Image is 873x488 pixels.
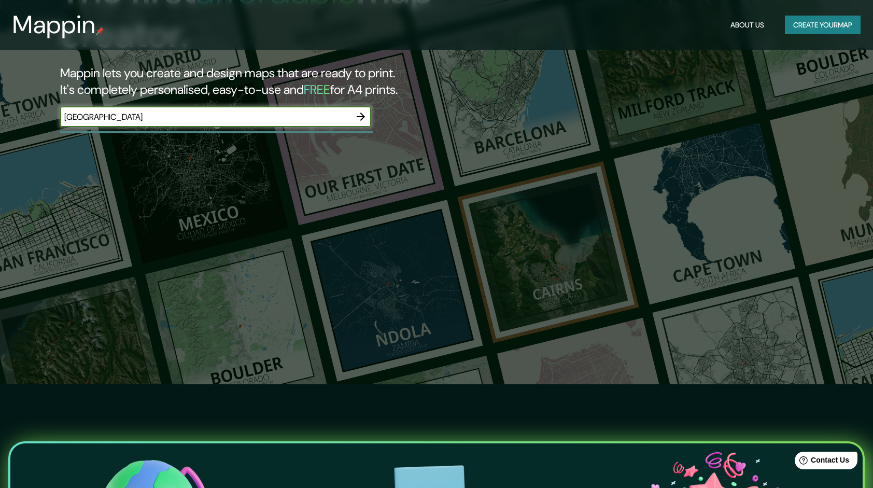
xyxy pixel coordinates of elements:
input: Choose your favourite place [60,111,350,123]
button: About Us [726,16,768,35]
h2: Mappin lets you create and design maps that are ready to print. It's completely personalised, eas... [60,65,497,98]
img: mappin-pin [96,27,104,35]
h5: FREE [304,81,330,97]
iframe: Help widget launcher [781,448,862,477]
button: Create yourmap [785,16,861,35]
h3: Mappin [12,10,96,39]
